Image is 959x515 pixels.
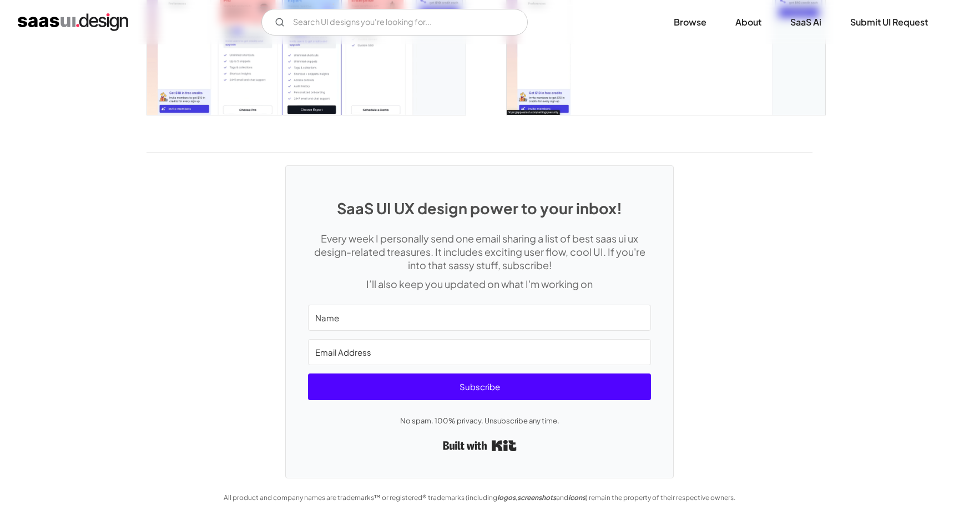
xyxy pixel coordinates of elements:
[18,13,128,31] a: home
[308,305,651,331] input: Name
[261,9,528,36] form: Email Form
[308,339,651,365] input: Email Address
[568,493,586,502] em: icons
[497,493,516,502] em: logos
[722,10,775,34] a: About
[837,10,941,34] a: Submit UI Request
[308,232,651,272] p: Every week I personally send one email sharing a list of best saas ui ux design-related treasures...
[777,10,835,34] a: SaaS Ai
[308,277,651,291] p: I’ll also keep you updated on what I'm working on
[517,493,556,502] em: screenshots
[219,491,740,504] div: All product and company names are trademarks™ or registered® trademarks (including , and ) remain...
[660,10,720,34] a: Browse
[261,9,528,36] input: Search UI designs you're looking for...
[308,414,651,427] p: No spam. 100% privacy. Unsubscribe any time.
[308,373,651,400] button: Subscribe
[443,436,517,456] a: Built with Kit
[308,199,651,217] h1: SaaS UI UX design power to your inbox!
